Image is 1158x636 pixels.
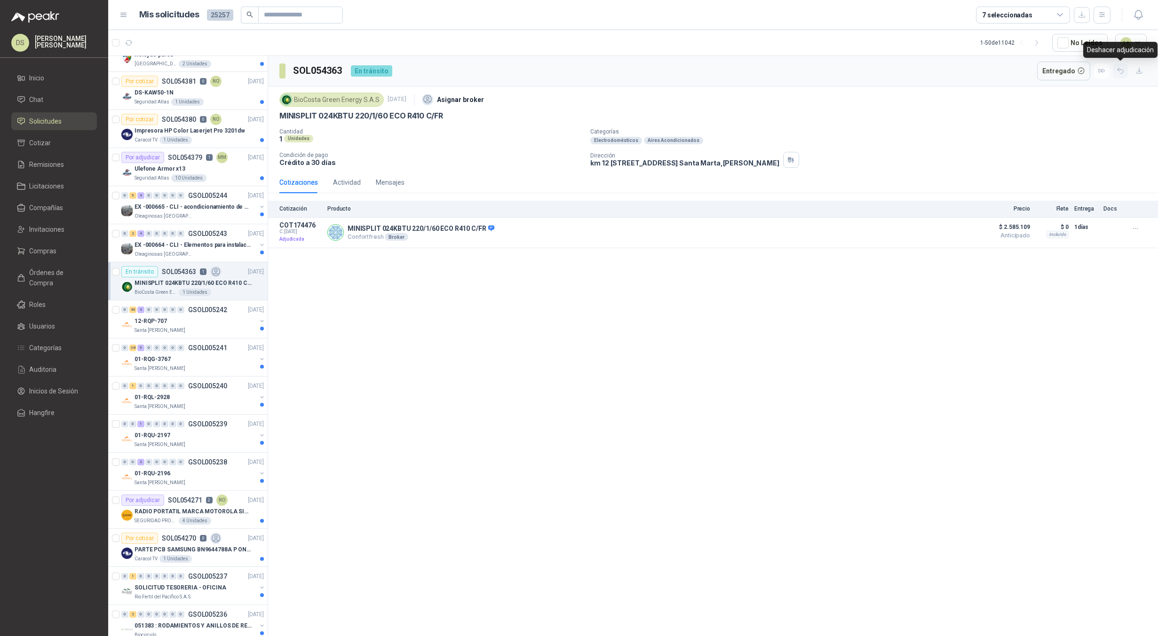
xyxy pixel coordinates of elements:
[108,110,268,148] a: Por cotizarSOL0543800NO[DATE] Company LogoImpresora HP Color Laserjet Pro 3201dwCaracol TV1 Unidades
[121,228,266,258] a: 0 2 4 0 0 0 0 0 GSOL005243[DATE] Company LogoEX -000664 - CLI - Elementos para instalacion de cOl...
[121,433,133,445] img: Company Logo
[145,306,152,313] div: 0
[161,573,168,580] div: 0
[179,60,211,68] div: 2 Unidades
[11,69,97,87] a: Inicio
[169,345,176,351] div: 0
[188,345,227,351] p: GSOL005241
[137,459,144,465] div: 2
[248,77,264,86] p: [DATE]
[200,268,206,275] p: 1
[153,421,160,427] div: 0
[281,94,292,105] img: Company Logo
[135,555,158,563] p: Caracol TV
[108,262,268,300] a: En tránsitoSOL0543631[DATE] Company LogoMINISPLIT 024KBTU 220/1/60 ECO R410 C/FRBioCosta Green En...
[248,306,264,314] p: [DATE]
[135,98,169,106] p: Seguridad Atlas
[179,517,211,525] div: 4 Unidades
[169,459,176,465] div: 0
[29,364,56,375] span: Auditoria
[129,573,136,580] div: 1
[29,203,63,213] span: Compañías
[188,306,227,313] p: GSOL005242
[169,421,176,427] div: 0
[388,95,406,104] p: [DATE]
[129,192,136,199] div: 5
[328,225,343,240] img: Company Logo
[11,264,97,292] a: Órdenes de Compra
[108,529,268,567] a: Por cotizarSOL0542700[DATE] Company LogoPARTE PCB SAMSUNG BN9644788A P ONECONNECaracol TV1 Unidades
[121,573,128,580] div: 0
[153,230,160,237] div: 0
[29,181,64,191] span: Licitaciones
[153,192,160,199] div: 0
[385,233,408,241] div: Broker
[11,404,97,422] a: Hangfire
[129,345,136,351] div: 38
[351,65,392,77] div: En tránsito
[284,135,313,142] div: Unidades
[121,192,128,199] div: 0
[137,421,144,427] div: 1
[590,152,779,159] p: Dirección
[177,459,184,465] div: 0
[135,279,252,288] p: MINISPLIT 024KBTU 220/1/60 ECO R410 C/FR
[153,459,160,465] div: 0
[139,8,199,22] h1: Mis solicitudes
[248,420,264,429] p: [DATE]
[327,205,977,212] p: Producto
[29,73,44,83] span: Inicio
[29,138,51,148] span: Cotizar
[161,192,168,199] div: 0
[29,267,88,288] span: Órdenes de Compra
[121,510,133,521] img: Company Logo
[982,10,1032,20] div: 7 seleccionadas
[210,114,222,125] div: NO
[161,611,168,618] div: 0
[177,573,184,580] div: 0
[121,611,128,618] div: 0
[129,611,136,618] div: 2
[169,611,176,618] div: 0
[169,192,176,199] div: 0
[437,94,484,105] p: Asignar broker
[135,355,171,364] p: 01-RQG-3767
[121,471,133,483] img: Company Logo
[129,421,136,427] div: 0
[177,345,184,351] div: 0
[135,165,185,173] p: Ulefone Armor x13
[177,421,184,427] div: 0
[135,203,252,212] p: EX -000665 - CLI - acondicionamiento de caja para
[153,573,160,580] div: 0
[121,395,133,407] img: Company Logo
[590,137,642,144] div: Electrodomésticos
[135,174,169,182] p: Seguridad Atlas
[135,583,226,592] p: SOLICITUD TESORERIA - OFICINA
[29,94,43,105] span: Chat
[279,93,384,107] div: BioCosta Green Energy S.A.S
[161,459,168,465] div: 0
[279,152,583,158] p: Condición de pago
[121,167,133,178] img: Company Logo
[121,624,133,635] img: Company Logo
[171,98,204,106] div: 1 Unidades
[121,383,128,389] div: 0
[11,361,97,378] a: Auditoria
[161,383,168,389] div: 0
[121,319,133,330] img: Company Logo
[162,535,196,542] p: SOL054270
[121,421,128,427] div: 0
[206,497,213,503] p: 2
[121,495,164,506] div: Por adjudicar
[1047,231,1069,238] div: Incluido
[108,72,268,110] a: Por cotizarSOL0543810NO[DATE] Company LogoDS-KAW50-1NSeguridad Atlas1 Unidades
[121,357,133,369] img: Company Logo
[135,403,185,410] p: Santa [PERSON_NAME]
[121,342,266,372] a: 0 38 5 0 0 0 0 0 GSOL005241[DATE] Company Logo01-RQG-3767Santa [PERSON_NAME]
[161,421,168,427] div: 0
[200,535,206,542] p: 0
[29,246,56,256] span: Compras
[129,306,136,313] div: 40
[169,306,176,313] div: 0
[153,383,160,389] div: 0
